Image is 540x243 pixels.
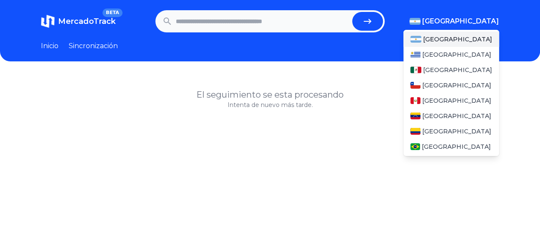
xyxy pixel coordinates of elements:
[410,36,421,43] img: Argentina
[422,81,491,89] font: [GEOGRAPHIC_DATA]
[410,128,420,135] img: Colombia
[58,17,116,26] font: MercadoTrack
[403,47,499,62] a: Uruguay[GEOGRAPHIC_DATA]
[423,35,492,43] font: [GEOGRAPHIC_DATA]
[41,41,58,51] a: Inicio
[422,112,491,120] font: [GEOGRAPHIC_DATA]
[403,124,499,139] a: Colombia[GEOGRAPHIC_DATA]
[422,17,499,25] font: [GEOGRAPHIC_DATA]
[422,143,491,150] font: [GEOGRAPHIC_DATA]
[410,51,420,58] img: Uruguay
[422,127,491,135] font: [GEOGRAPHIC_DATA]
[196,90,344,100] font: El seguimiento se esta procesando
[423,66,492,74] font: [GEOGRAPHIC_DATA]
[410,82,420,89] img: Chile
[410,113,420,119] img: Venezuela
[403,139,499,154] a: Brasil[GEOGRAPHIC_DATA]
[410,143,420,150] img: Brasil
[106,10,119,15] font: BETA
[409,16,499,26] button: [GEOGRAPHIC_DATA]
[403,93,499,108] a: Perú[GEOGRAPHIC_DATA]
[403,108,499,124] a: Venezuela[GEOGRAPHIC_DATA]
[69,41,118,51] a: Sincronización
[228,101,313,109] font: Intenta de nuevo más tarde.
[422,51,491,58] font: [GEOGRAPHIC_DATA]
[69,42,118,50] font: Sincronización
[41,42,58,50] font: Inicio
[410,67,421,73] img: México
[422,97,491,104] font: [GEOGRAPHIC_DATA]
[403,62,499,78] a: México[GEOGRAPHIC_DATA]
[41,14,116,28] a: MercadoTrackBETA
[403,32,499,47] a: Argentina[GEOGRAPHIC_DATA]
[410,97,420,104] img: Perú
[409,18,420,25] img: Argentina
[41,14,55,28] img: MercadoTrack
[403,78,499,93] a: Chile[GEOGRAPHIC_DATA]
